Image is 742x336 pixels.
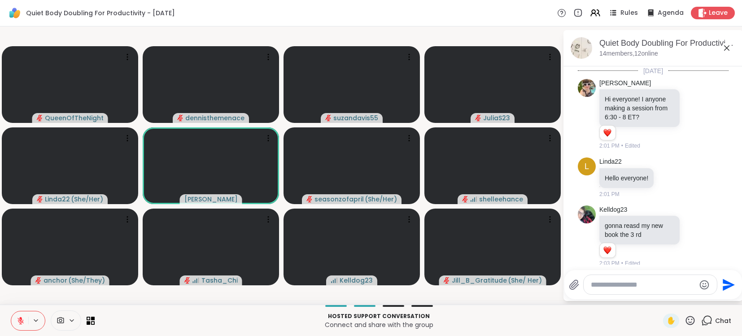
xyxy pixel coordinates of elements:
span: Quiet Body Doubling For Productivity - [DATE] [26,9,175,17]
button: Emoji picker [699,279,710,290]
span: Tasha_Chi [201,276,238,285]
span: Agenda [658,9,684,17]
div: Quiet Body Doubling For Productivity - [DATE] [599,38,736,49]
a: Linda22 [599,157,622,166]
span: Edited [625,142,640,150]
span: [PERSON_NAME] [184,195,238,204]
span: audio-muted [444,277,450,284]
p: Connect and share with the group [100,320,658,329]
span: ( She/Her ) [365,195,397,204]
p: 14 members, 12 online [599,49,658,58]
span: shelleehance [479,195,523,204]
img: https://sharewell-space-live.sfo3.digitaloceanspaces.com/user-generated/3bf5b473-6236-4210-9da2-3... [578,79,596,97]
span: anchor [44,276,67,285]
img: Quiet Body Doubling For Productivity - Thursday, Oct 09 [571,37,592,59]
span: Kelldog23 [340,276,373,285]
button: Reactions: love [602,129,612,136]
span: audio-muted [177,115,183,121]
span: Edited [625,259,640,267]
span: 2:01 PM [599,142,620,150]
span: suzandavis55 [333,113,378,122]
span: • [621,259,623,267]
p: Hello everyone! [605,174,648,183]
span: JuliaS23 [483,113,510,122]
span: audio-muted [475,115,481,121]
span: audio-muted [325,115,332,121]
img: https://sharewell-space-live.sfo3.digitaloceanspaces.com/user-generated/f837f3be-89e4-4695-8841-a... [578,205,596,223]
span: dennisthemenace [185,113,244,122]
span: audio-muted [35,277,42,284]
img: ShareWell Logomark [7,5,22,21]
span: ( She/They ) [68,276,105,285]
span: ( She/ Her ) [508,276,542,285]
span: 2:01 PM [599,190,620,198]
a: [PERSON_NAME] [599,79,651,88]
span: Chat [715,316,731,325]
span: audio-muted [306,196,313,202]
p: gonna reasd my new book the 3 rd [605,221,674,239]
a: Kelldog23 [599,205,627,214]
span: QueenOfTheNight [45,113,104,122]
span: 2:03 PM [599,259,620,267]
span: [DATE] [638,66,668,75]
div: Reaction list [600,126,615,140]
textarea: Type your message [591,280,695,289]
button: Reactions: love [602,247,612,254]
p: Hosted support conversation [100,312,658,320]
span: ( She/Her ) [71,195,103,204]
span: audio-muted [462,196,468,202]
span: • [621,142,623,150]
span: audio-muted [184,277,191,284]
p: Hi everyone! I anyone making a session from 6:30 - 8 ET? [605,95,674,122]
span: Rules [620,9,638,17]
span: audio-muted [37,115,43,121]
button: Send [717,275,738,295]
span: L [585,161,589,173]
span: seasonzofapril [314,195,364,204]
span: ✋ [667,315,676,326]
div: Reaction list [600,243,615,257]
span: Jill_B_Gratitude [452,276,507,285]
span: Leave [709,9,728,17]
span: Linda22 [45,195,70,204]
span: audio-muted [37,196,43,202]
